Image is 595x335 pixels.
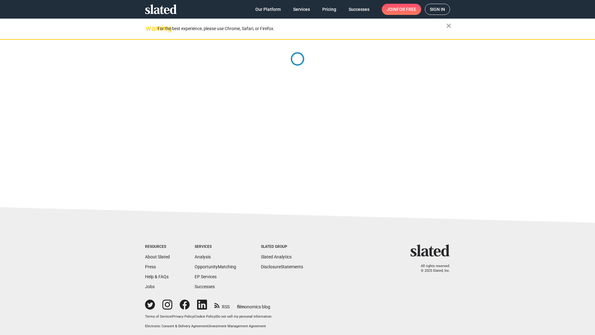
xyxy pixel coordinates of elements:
[293,4,310,15] span: Services
[172,315,194,319] a: Privacy Policy
[195,244,236,249] div: Services
[195,284,215,289] a: Successes
[397,4,416,15] span: for free
[322,4,336,15] span: Pricing
[145,284,155,289] a: Jobs
[208,324,209,328] span: |
[387,4,416,15] span: Join
[145,315,171,319] a: Terms of Service
[414,264,450,273] p: All rights reserved. © 2025 Slated, Inc.
[261,264,303,269] a: DisclosureStatements
[445,22,452,29] mat-icon: close
[261,254,292,259] a: Slated Analytics
[250,4,286,15] a: Our Platform
[215,315,216,319] span: |
[145,324,208,328] a: Electronic Consent & Delivery Agreement
[194,315,195,319] span: |
[146,25,153,32] mat-icon: warning
[425,4,450,15] a: Sign in
[255,4,281,15] span: Our Platform
[157,25,446,33] div: For the best experience, please use Chrome, Safari, or Firefox.
[288,4,315,15] a: Services
[237,299,270,310] a: filmonomics blog
[261,244,303,249] div: Slated Group
[145,274,169,279] a: Help & FAQs
[344,4,374,15] a: Successes
[214,300,230,310] a: RSS
[216,315,271,319] button: Do not sell my personal information
[195,274,217,279] a: EP Services
[195,315,215,319] a: Cookie Policy
[237,304,245,309] span: film
[430,4,445,15] span: Sign in
[382,4,421,15] a: Joinfor free
[145,264,156,269] a: Press
[145,244,170,249] div: Resources
[195,254,211,259] a: Analysis
[145,254,170,259] a: About Slated
[209,324,266,328] a: Investment Management Agreement
[171,315,172,319] span: |
[195,264,236,269] a: OpportunityMatching
[317,4,341,15] a: Pricing
[349,4,369,15] span: Successes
